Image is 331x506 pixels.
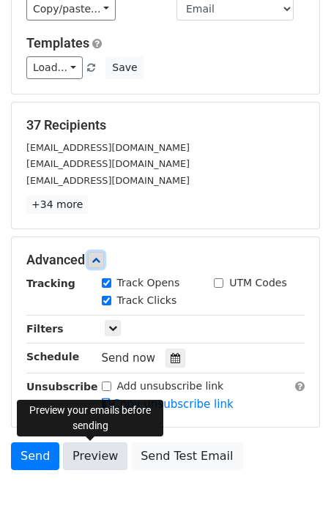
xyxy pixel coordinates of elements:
small: [EMAIL_ADDRESS][DOMAIN_NAME] [26,142,190,153]
button: Save [105,56,144,79]
a: Copy unsubscribe link [102,398,234,411]
strong: Unsubscribe [26,381,98,392]
a: Send [11,442,59,470]
label: Add unsubscribe link [117,379,224,394]
a: Preview [63,442,127,470]
div: Preview your emails before sending [17,400,163,436]
strong: Filters [26,323,64,335]
a: Load... [26,56,83,79]
strong: Tracking [26,278,75,289]
span: Send now [102,351,156,365]
label: Track Clicks [117,293,177,308]
small: [EMAIL_ADDRESS][DOMAIN_NAME] [26,175,190,186]
h5: Advanced [26,252,305,268]
iframe: Chat Widget [258,436,331,506]
strong: Schedule [26,351,79,362]
a: Templates [26,35,89,51]
label: UTM Codes [229,275,286,291]
h5: 37 Recipients [26,117,305,133]
a: Send Test Email [131,442,242,470]
small: [EMAIL_ADDRESS][DOMAIN_NAME] [26,158,190,169]
label: Track Opens [117,275,180,291]
a: +34 more [26,196,88,214]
